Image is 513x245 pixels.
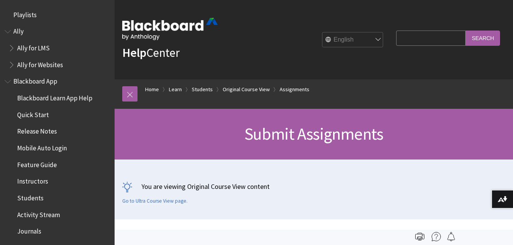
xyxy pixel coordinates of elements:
[17,108,49,119] span: Quick Start
[5,25,110,71] nav: Book outline for Anthology Ally Help
[447,232,456,241] img: Follow this page
[322,32,384,48] select: Site Language Selector
[17,142,67,152] span: Mobile Auto Login
[122,182,505,191] p: You are viewing Original Course View content
[17,42,50,52] span: Ally for LMS
[169,85,182,94] a: Learn
[280,85,309,94] a: Assignments
[244,123,384,144] span: Submit Assignments
[192,85,213,94] a: Students
[17,192,44,202] span: Students
[415,232,424,241] img: Print
[432,232,441,241] img: More help
[13,25,24,35] span: Ally
[122,198,188,205] a: Go to Ultra Course View page.
[466,31,500,45] input: Search
[17,208,60,219] span: Activity Stream
[223,85,270,94] a: Original Course View
[17,225,41,235] span: Journals
[17,158,57,169] span: Feature Guide
[13,75,57,85] span: Blackboard App
[17,175,48,185] span: Instructors
[5,8,110,21] nav: Book outline for Playlists
[17,58,63,69] span: Ally for Websites
[145,85,159,94] a: Home
[17,92,92,102] span: Blackboard Learn App Help
[122,45,146,60] strong: Help
[13,8,37,19] span: Playlists
[17,125,57,135] span: Release Notes
[122,45,180,60] a: HelpCenter
[122,18,218,40] img: Blackboard by Anthology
